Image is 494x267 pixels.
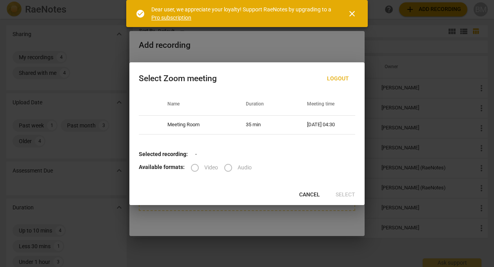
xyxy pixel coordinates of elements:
[327,75,349,83] span: Logout
[293,188,326,202] button: Cancel
[139,164,185,170] b: Available formats:
[298,94,355,116] th: Meeting time
[139,150,355,158] p: -
[151,15,191,21] a: Pro subscription
[158,116,236,134] td: Meeting Room
[236,116,298,134] td: 35 min
[204,163,218,172] span: Video
[139,74,217,84] div: Select Zoom meeting
[139,151,188,157] b: Selected recording:
[136,9,145,18] span: check_circle
[321,72,355,86] button: Logout
[158,94,236,116] th: Name
[151,5,333,22] div: Dear user, we appreciate your loyalty! Support RaeNotes by upgrading to a
[299,191,320,199] span: Cancel
[343,4,361,23] button: Close
[238,163,252,172] span: Audio
[236,94,298,116] th: Duration
[298,116,355,134] td: [DATE] 04:30
[347,9,357,18] span: close
[191,164,258,170] div: File type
